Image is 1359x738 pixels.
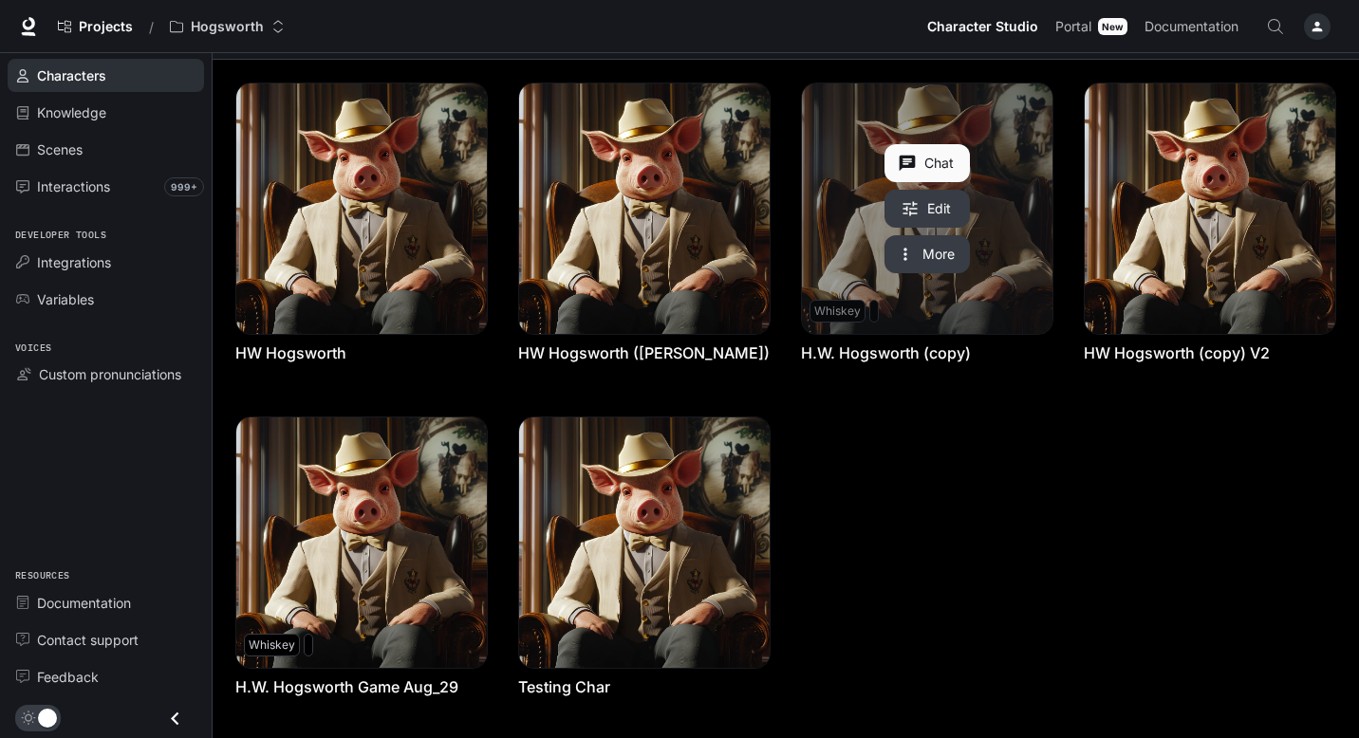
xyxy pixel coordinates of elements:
[8,660,204,693] a: Feedback
[37,139,83,159] span: Scenes
[884,235,970,273] button: More actions
[37,176,110,196] span: Interactions
[37,289,94,309] span: Variables
[8,96,204,129] a: Knowledge
[236,83,487,334] img: HW Hogsworth
[37,630,139,650] span: Contact support
[1098,18,1127,35] div: New
[8,358,204,391] a: Custom pronunciations
[38,707,57,728] span: Dark mode toggle
[235,676,458,697] a: H.W. Hogsworth Game Aug_29
[8,586,204,619] a: Documentation
[802,83,1052,334] a: H.W. Hogsworth (copy)
[1055,15,1091,39] span: Portal
[1137,8,1253,46] a: Documentation
[37,252,111,272] span: Integrations
[519,417,770,668] img: Testing Char
[927,15,1038,39] span: Character Studio
[8,246,204,279] a: Integrations
[49,8,141,46] a: Go to projects
[154,699,196,738] button: Close drawer
[518,676,610,697] a: Testing Char
[1085,83,1335,334] img: HW Hogsworth (copy) V2
[235,342,346,363] a: HW Hogsworth
[8,170,204,203] a: Interactions
[1084,342,1270,363] a: HW Hogsworth (copy) V2
[1048,8,1135,46] a: PortalNew
[8,133,204,166] a: Scenes
[801,342,971,363] a: H.W. Hogsworth (copy)
[37,65,106,85] span: Characters
[37,593,131,613] span: Documentation
[37,102,106,122] span: Knowledge
[884,190,970,228] a: Edit H.W. Hogsworth (copy)
[8,623,204,656] a: Contact support
[519,83,770,334] img: HW Hogsworth (basak)
[1145,15,1238,39] span: Documentation
[920,8,1046,46] a: Character Studio
[79,19,133,35] span: Projects
[1257,8,1294,46] button: Open Command Menu
[884,144,970,182] button: Chat with H.W. Hogsworth (copy)
[8,283,204,316] a: Variables
[141,17,161,37] div: /
[518,342,770,363] a: HW Hogsworth ([PERSON_NAME])
[191,19,264,35] p: Hogsworth
[37,667,99,687] span: Feedback
[39,364,181,384] span: Custom pronunciations
[161,8,293,46] button: Open workspace menu
[8,59,204,92] a: Characters
[236,417,487,668] img: H.W. Hogsworth Game Aug_29
[164,177,204,196] span: 999+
